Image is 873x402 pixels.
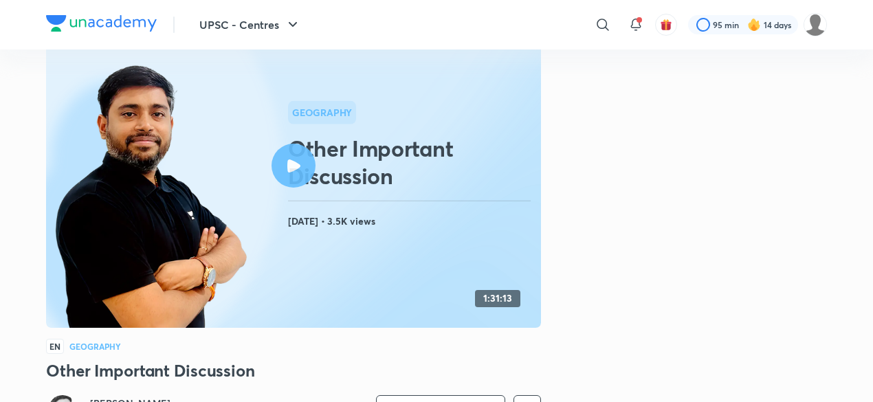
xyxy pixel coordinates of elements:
img: Company Logo [46,15,157,32]
span: EN [46,339,64,354]
a: Company Logo [46,15,157,35]
img: avatar [660,19,672,31]
img: SAKSHI AGRAWAL [804,13,827,36]
h4: 1:31:13 [483,293,512,304]
h2: Other Important Discussion [288,135,535,190]
button: UPSC - Centres [191,11,309,38]
button: avatar [655,14,677,36]
h4: [DATE] • 3.5K views [288,212,535,230]
h3: Other Important Discussion [46,359,541,381]
h4: Geography [69,342,120,350]
img: streak [747,18,761,32]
